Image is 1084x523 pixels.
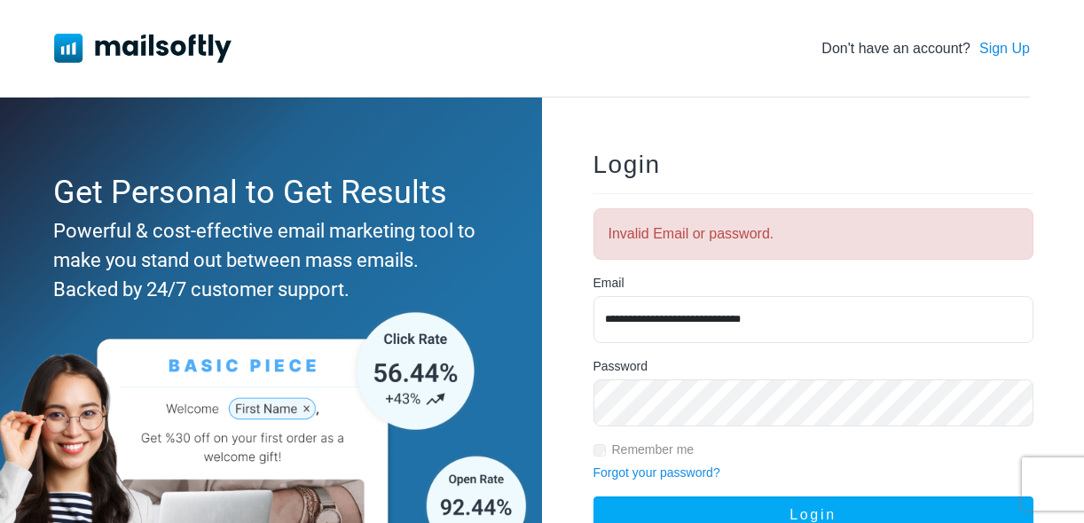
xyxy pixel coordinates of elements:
a: Sign Up [979,38,1030,59]
div: Don't have an account? [821,38,1030,59]
label: Password [593,357,648,376]
label: Remember me [612,441,695,459]
img: Mailsoftly [54,34,232,62]
div: Powerful & cost-effective email marketing tool to make you stand out between mass emails. Backed ... [53,216,480,304]
a: Forgot your password? [593,465,720,480]
div: Get Personal to Get Results [53,168,480,216]
span: Login [593,151,661,178]
div: Invalid Email or password. [593,208,1033,260]
label: Email [593,274,624,293]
